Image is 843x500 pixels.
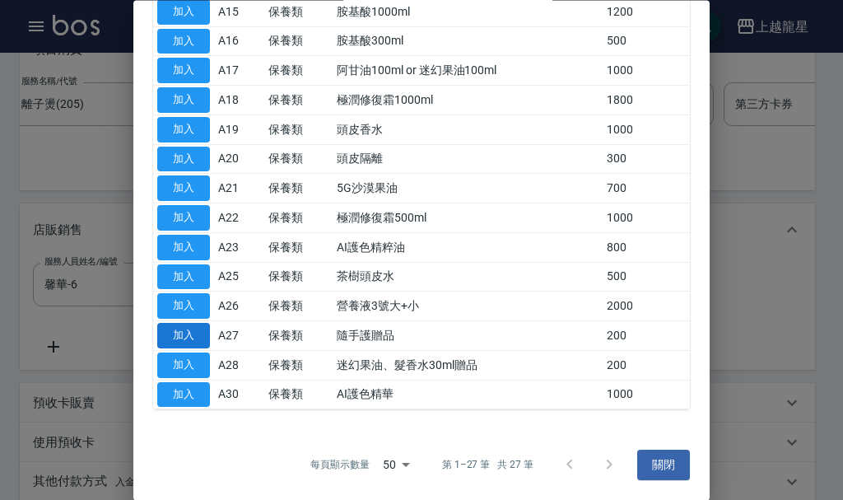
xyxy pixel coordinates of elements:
[333,381,603,410] td: AI護色精華
[333,292,603,321] td: 營養液3號大+小
[264,86,333,115] td: 保養類
[603,263,690,292] td: 500
[333,145,603,175] td: 頭皮隔離
[603,115,690,145] td: 1000
[264,56,333,86] td: 保養類
[214,174,264,203] td: A21
[442,458,533,473] p: 第 1–27 筆 共 27 筆
[214,233,264,263] td: A23
[157,88,210,114] button: 加入
[157,235,210,260] button: 加入
[333,203,603,233] td: 極潤修復霜500ml
[603,292,690,321] td: 2000
[214,381,264,410] td: A30
[214,292,264,321] td: A26
[214,321,264,351] td: A27
[603,174,690,203] td: 700
[157,117,210,143] button: 加入
[603,351,690,381] td: 200
[603,203,690,233] td: 1000
[603,27,690,57] td: 500
[214,86,264,115] td: A18
[264,263,333,292] td: 保養類
[264,233,333,263] td: 保養類
[333,27,603,57] td: 胺基酸300ml
[264,203,333,233] td: 保養類
[264,27,333,57] td: 保養類
[376,443,416,488] div: 50
[264,174,333,203] td: 保養類
[310,458,370,473] p: 每頁顯示數量
[157,353,210,378] button: 加入
[157,324,210,349] button: 加入
[637,451,690,481] button: 關閉
[603,145,690,175] td: 300
[157,294,210,320] button: 加入
[157,29,210,54] button: 加入
[264,115,333,145] td: 保養類
[333,263,603,292] td: 茶樹頭皮水
[264,321,333,351] td: 保養類
[214,115,264,145] td: A19
[603,233,690,263] td: 800
[214,56,264,86] td: A17
[157,206,210,231] button: 加入
[333,86,603,115] td: 極潤修復霜1000ml
[264,381,333,410] td: 保養類
[264,351,333,381] td: 保養類
[157,264,210,290] button: 加入
[333,351,603,381] td: 迷幻果油、髮香水30ml贈品
[214,351,264,381] td: A28
[333,56,603,86] td: 阿甘油100ml or 迷幻果油100ml
[333,233,603,263] td: AI護色精粹油
[333,174,603,203] td: 5G沙漠果油
[603,86,690,115] td: 1800
[157,147,210,172] button: 加入
[603,321,690,351] td: 200
[264,145,333,175] td: 保養類
[157,58,210,84] button: 加入
[333,321,603,351] td: 隨手護贈品
[157,382,210,408] button: 加入
[333,115,603,145] td: 頭皮香水
[157,176,210,202] button: 加入
[603,56,690,86] td: 1000
[214,263,264,292] td: A25
[214,27,264,57] td: A16
[603,381,690,410] td: 1000
[214,203,264,233] td: A22
[214,145,264,175] td: A20
[264,292,333,321] td: 保養類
